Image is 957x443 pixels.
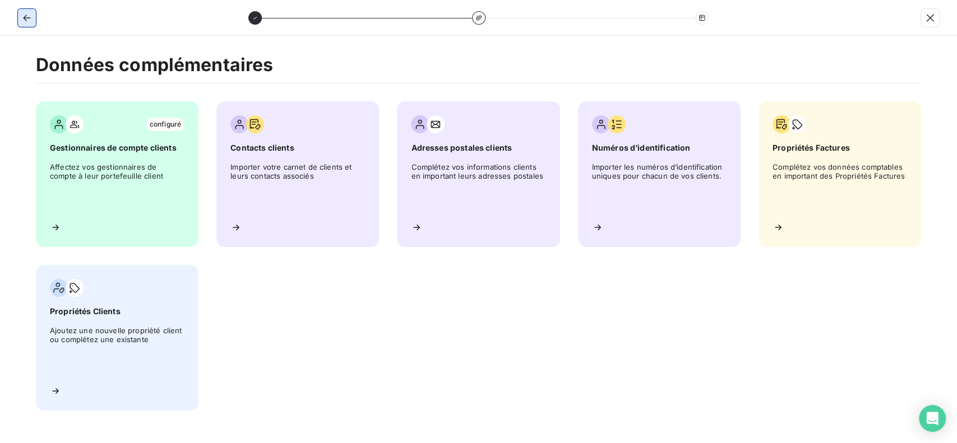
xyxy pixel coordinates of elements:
[411,142,545,153] span: Adresses postales clients
[36,54,921,83] h2: Données complémentaires
[230,142,365,153] span: Contacts clients
[146,118,184,131] span: configuré
[230,162,365,213] span: Importer votre carnet de clients et leurs contacts associés
[919,405,946,432] div: Open Intercom Messenger
[592,142,727,153] span: Numéros d’identification
[50,142,184,153] span: Gestionnaires de compte clients
[411,162,545,213] span: Complétez vos informations clients en important leurs adresses postales
[50,162,184,213] span: Affectez vos gestionnaires de compte à leur portefeuille client
[50,326,184,376] span: Ajoutez une nouvelle propriété client ou complétez une existante
[773,142,907,153] span: Propriétés Factures
[50,306,184,317] span: Propriétés Clients
[773,162,907,213] span: Complétez vos données comptables en important des Propriétés Factures
[592,162,727,213] span: Importer les numéros d’identification uniques pour chacun de vos clients.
